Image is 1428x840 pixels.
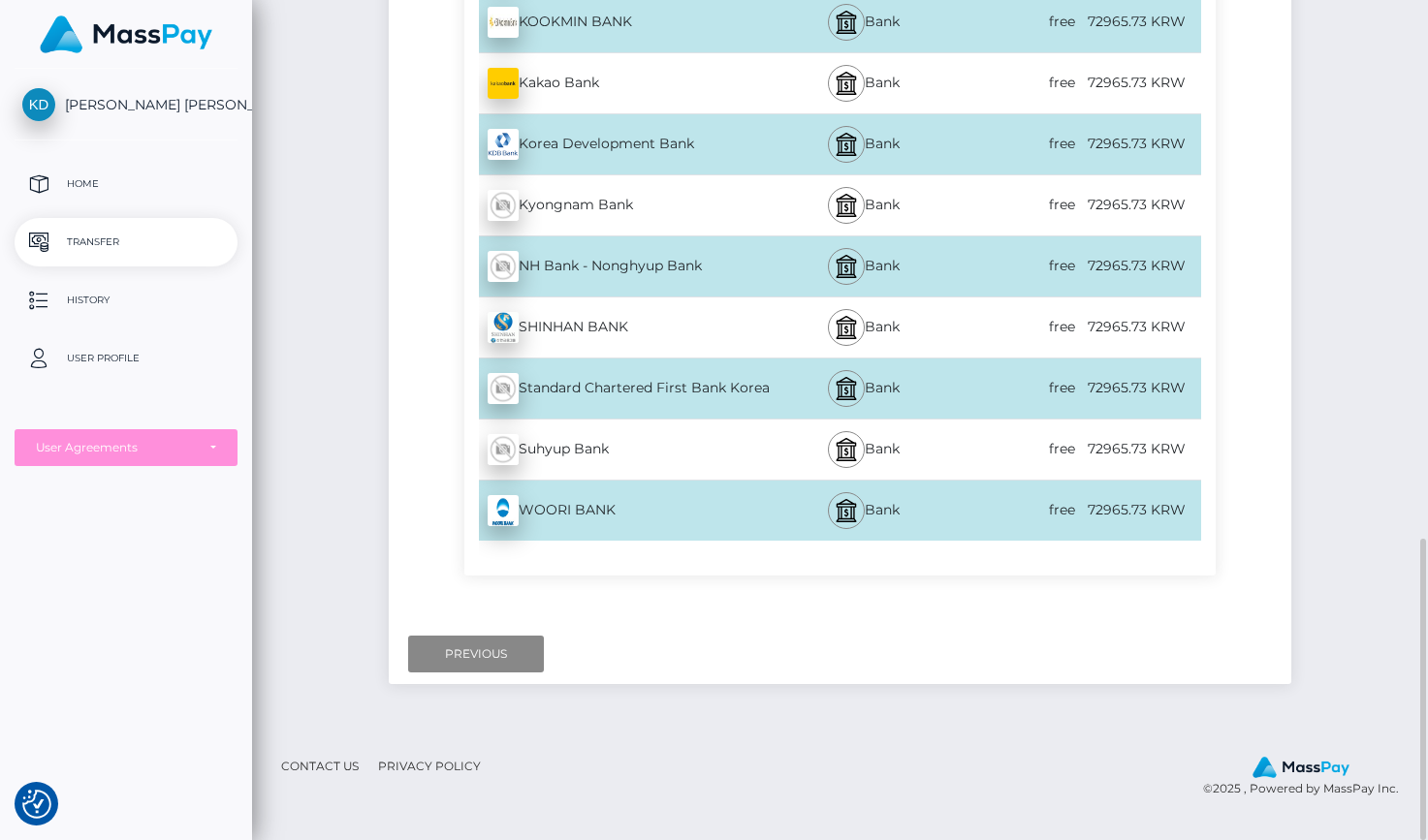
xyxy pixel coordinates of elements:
div: NH Bank - Nonghyup Bank [464,239,772,294]
a: Privacy Policy [370,751,489,781]
div: Kyongnam Bank [464,178,772,233]
a: Contact Us [273,751,366,781]
a: User Profile [15,334,238,383]
div: 72965.73 KRW [1079,427,1202,471]
p: Home [22,170,230,199]
img: bank.svg [835,499,858,522]
img: wMhJQYtZFAryAAAAABJRU5ErkJggg== [488,251,519,282]
div: free [956,427,1079,471]
div: Bank [772,175,956,235]
div: 72965.73 KRW [1079,488,1202,532]
div: Bank [772,481,956,541]
p: History [22,286,230,315]
a: History [15,276,238,325]
img: Z [488,68,519,99]
input: Previous [408,636,544,672]
button: User Agreements [15,429,238,466]
img: bank.svg [835,11,858,34]
button: Consent Preferences [22,790,51,819]
div: Kakao Bank [464,56,772,110]
img: bank.svg [835,72,858,95]
div: 72965.73 KRW [1079,305,1202,349]
div: 72965.73 KRW [1079,244,1202,288]
div: 72965.73 KRW [1079,366,1202,410]
div: free [956,488,1079,532]
a: Home [15,160,238,208]
img: bank.svg [835,377,858,400]
div: Bank [772,358,956,419]
div: Standard Chartered First Bank Korea [464,361,772,416]
div: 72965.73 KRW [1079,122,1202,166]
img: V6M83AAAAAElFTkSuQmCC [488,312,519,343]
a: Transfer [15,218,238,266]
img: wMhJQYtZFAryAAAAABJRU5ErkJggg== [488,434,519,465]
div: © 2025 , Powered by MassPay Inc. [1203,756,1413,798]
img: bank.svg [835,316,858,339]
img: Revisit consent button [22,790,51,819]
div: Korea Development Bank [464,117,772,171]
div: free [956,183,1079,227]
div: Bank [772,420,956,480]
img: JZFo7ysAAAAAElFTkSuQmCC [488,495,519,526]
div: free [956,122,1079,166]
p: Transfer [22,228,230,257]
img: bank.svg [835,133,858,156]
div: SHINHAN BANK [464,300,772,355]
img: dmBFSBABNdFcPERjICyhBgoivDj3szAqpA4H+MLRBL31CC9gAAAABJRU5ErkJggg== [488,129,519,160]
div: Bank [772,114,956,174]
div: Suhyup Bank [464,422,772,477]
p: User Profile [22,344,230,373]
div: 72965.73 KRW [1079,61,1202,105]
div: User Agreements [36,440,195,455]
img: MassPay [1253,757,1349,778]
img: wMhJQYtZFAryAAAAABJRU5ErkJggg== [488,373,519,404]
div: 72965.73 KRW [1079,183,1202,227]
img: bank.svg [835,438,858,461]
div: free [956,244,1079,288]
img: wMhJQYtZFAryAAAAABJRU5ErkJggg== [488,190,519,221]
div: free [956,366,1079,410]
img: bank.svg [835,194,858,217]
img: MassPay [40,16,212,53]
img: 9k= [488,7,519,38]
div: WOORI BANK [464,483,772,538]
div: Bank [772,236,956,296]
span: [PERSON_NAME] [PERSON_NAME] [15,96,238,113]
div: free [956,61,1079,105]
div: free [956,305,1079,349]
img: bank.svg [835,255,858,278]
div: Bank [772,53,956,113]
div: Bank [772,297,956,358]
